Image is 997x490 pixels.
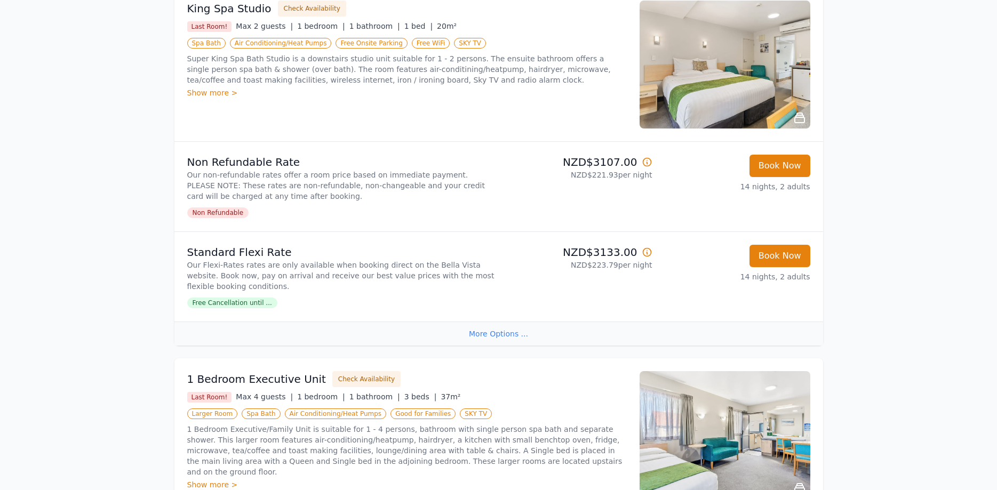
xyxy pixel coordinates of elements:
[187,87,627,98] div: Show more >
[187,1,272,16] h3: King Spa Studio
[503,155,652,170] p: NZD$3107.00
[187,298,277,308] span: Free Cancellation until ...
[278,1,346,17] button: Check Availability
[187,207,249,218] span: Non Refundable
[349,392,400,401] span: 1 bathroom |
[503,245,652,260] p: NZD$3133.00
[336,38,407,49] span: Free Onsite Parking
[285,408,387,419] span: Air Conditioning/Heat Pumps
[187,38,226,49] span: Spa Bath
[187,392,232,403] span: Last Room!
[390,408,456,419] span: Good for Families
[187,260,494,292] p: Our Flexi-Rates rates are only available when booking direct on the Bella Vista website. Book now...
[404,22,433,30] span: 1 bed |
[187,170,494,202] p: Our non-refundable rates offer a room price based on immediate payment. PLEASE NOTE: These rates ...
[412,38,450,49] span: Free WiFi
[187,479,627,490] div: Show more >
[242,408,280,419] span: Spa Bath
[349,22,400,30] span: 1 bathroom |
[454,38,486,49] span: SKY TV
[297,392,345,401] span: 1 bedroom |
[187,53,627,85] p: Super King Spa Bath Studio is a downstairs studio unit suitable for 1 - 2 persons. The ensuite ba...
[661,271,810,282] p: 14 nights, 2 adults
[437,22,457,30] span: 20m²
[174,322,823,346] div: More Options ...
[236,392,293,401] span: Max 4 guests |
[503,170,652,180] p: NZD$221.93 per night
[297,22,345,30] span: 1 bedroom |
[230,38,332,49] span: Air Conditioning/Heat Pumps
[749,155,810,177] button: Book Now
[187,408,238,419] span: Larger Room
[187,21,232,32] span: Last Room!
[661,181,810,192] p: 14 nights, 2 adults
[236,22,293,30] span: Max 2 guests |
[503,260,652,270] p: NZD$223.79 per night
[187,245,494,260] p: Standard Flexi Rate
[749,245,810,267] button: Book Now
[441,392,460,401] span: 37m²
[460,408,492,419] span: SKY TV
[187,424,627,477] p: 1 Bedroom Executive/Family Unit is suitable for 1 - 4 persons, bathroom with single person spa ba...
[187,372,326,387] h3: 1 Bedroom Executive Unit
[404,392,437,401] span: 3 beds |
[187,155,494,170] p: Non Refundable Rate
[332,371,401,387] button: Check Availability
